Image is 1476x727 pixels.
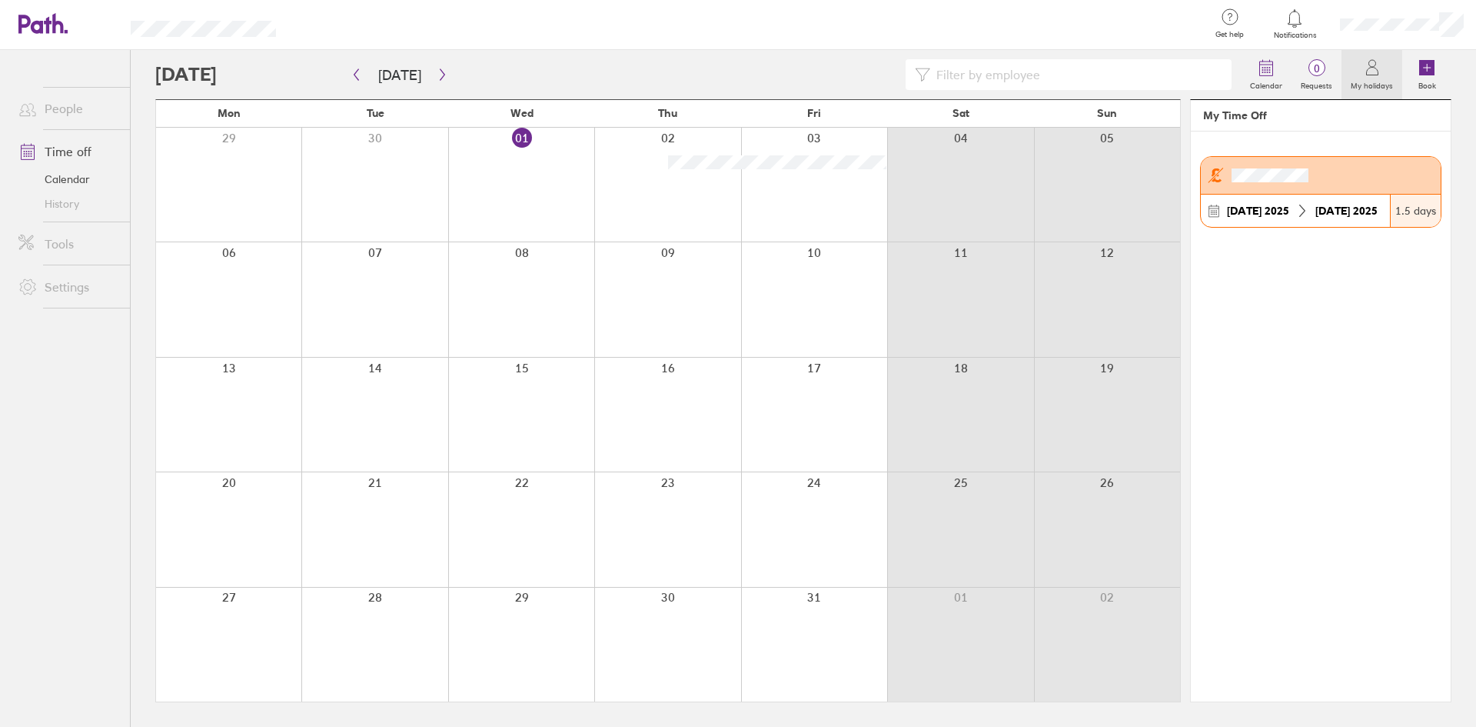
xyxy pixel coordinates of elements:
span: Wed [510,107,534,119]
a: People [6,93,130,124]
input: Filter by employee [930,60,1222,89]
a: Time off [6,136,130,167]
a: Settings [6,272,130,302]
div: 1.5 days [1390,195,1441,227]
a: Notifications [1270,8,1320,40]
span: 0 [1291,62,1341,75]
strong: [DATE] [1315,204,1350,218]
span: Sun [1097,107,1117,119]
label: Requests [1291,77,1341,91]
a: My holidays [1341,50,1402,99]
span: Sat [952,107,969,119]
a: 0Requests [1291,50,1341,99]
a: History [6,192,130,216]
span: Mon [218,107,241,119]
span: Fri [807,107,821,119]
label: Calendar [1241,77,1291,91]
a: Calendar [1241,50,1291,99]
span: Tue [367,107,384,119]
a: [DATE] 2025[DATE] 20251.5 days [1200,156,1441,228]
a: Calendar [6,167,130,192]
div: 2025 [1309,205,1384,217]
span: Notifications [1270,31,1320,40]
button: [DATE] [366,62,434,88]
a: Book [1402,50,1451,99]
div: 2025 [1221,205,1295,217]
label: My holidays [1341,77,1402,91]
label: Book [1409,77,1445,91]
strong: [DATE] [1227,204,1262,218]
a: Tools [6,228,130,259]
span: Thu [658,107,677,119]
header: My Time Off [1191,100,1451,132]
span: Get help [1205,30,1255,39]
